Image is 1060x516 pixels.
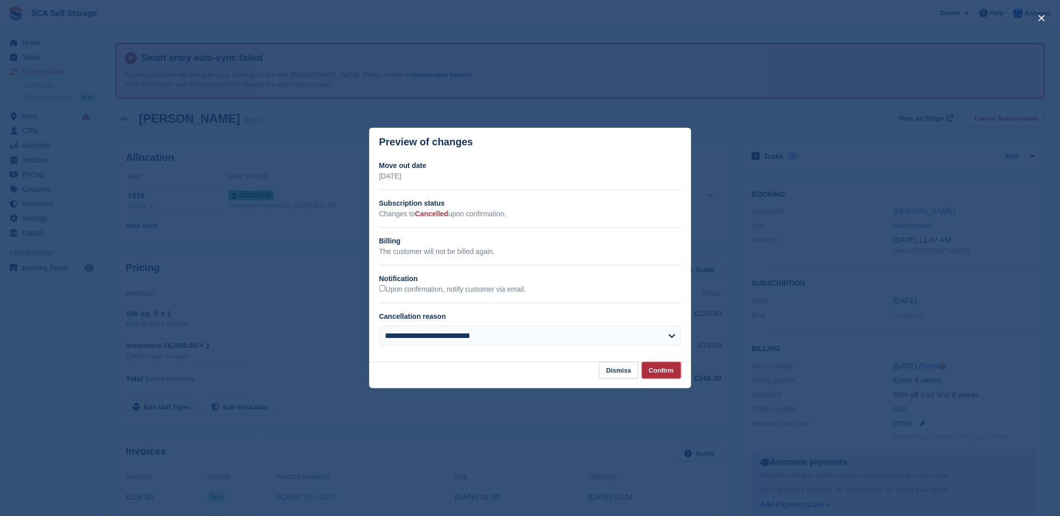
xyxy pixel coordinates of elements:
span: Cancelled [415,210,448,218]
label: Cancellation reason [379,312,446,320]
p: [DATE] [379,171,681,182]
p: The customer will not be billed again. [379,246,681,257]
label: Upon confirmation, notify customer via email. [379,285,526,294]
h2: Move out date [379,160,681,171]
h2: Billing [379,236,681,246]
button: close [1034,10,1050,26]
input: Upon confirmation, notify customer via email. [379,285,386,292]
p: Changes to upon confirmation. [379,209,681,219]
h2: Notification [379,274,681,284]
button: Confirm [642,362,681,379]
h2: Subscription status [379,198,681,209]
p: Preview of changes [379,136,473,148]
button: Dismiss [599,362,638,379]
